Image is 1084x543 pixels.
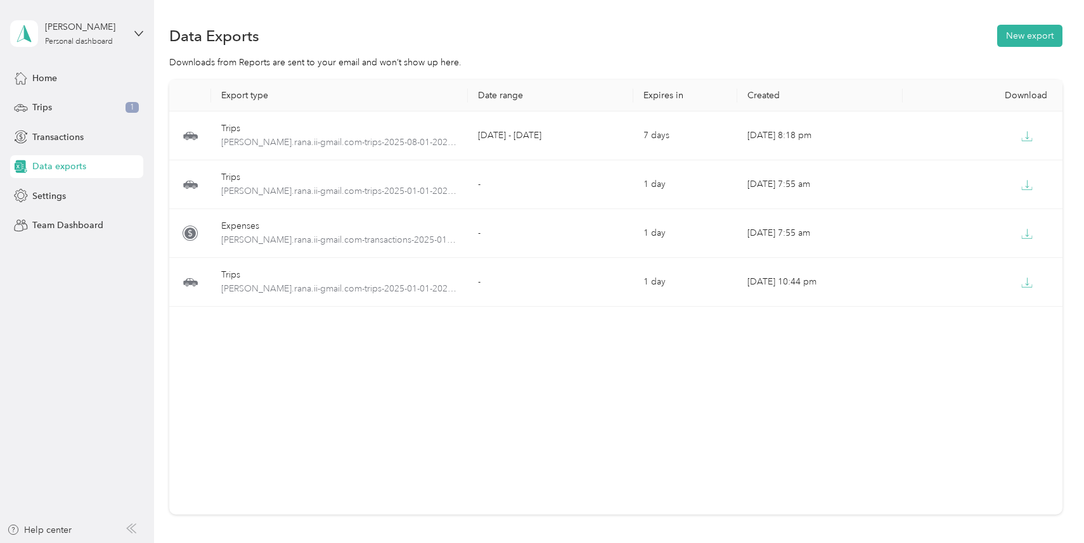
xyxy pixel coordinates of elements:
span: Team Dashboard [32,219,103,232]
iframe: Everlance-gr Chat Button Frame [1013,472,1084,543]
span: mike.rana.ii-gmail.com-trips-2025-08-01-2025-08-31.csv [221,136,458,150]
div: Download [913,90,1058,101]
button: New export [997,25,1062,47]
td: - [468,160,633,209]
td: - [468,209,633,258]
div: Trips [221,268,458,282]
span: mike.rana.ii-gmail.com-transactions-2025-01-01-2025-08-24.xlsx [221,233,458,247]
span: Trips [32,101,52,114]
div: Personal dashboard [45,38,113,46]
th: Export type [211,80,468,112]
td: [DATE] - [DATE] [468,112,633,160]
span: mike.rana.ii-gmail.com-trips-2025-01-01-2025-08-23.csv [221,282,458,296]
td: - [468,258,633,307]
div: Trips [221,122,458,136]
span: mike.rana.ii-gmail.com-trips-2025-01-01-2025-08-24.xlsx [221,184,458,198]
div: [PERSON_NAME] [45,20,124,34]
span: 1 [126,102,139,113]
td: 1 day [633,160,737,209]
div: Trips [221,170,458,184]
span: Settings [32,189,66,203]
span: Home [32,72,57,85]
td: [DATE] 8:18 pm [737,112,903,160]
th: Created [737,80,903,112]
th: Expires in [633,80,737,112]
th: Date range [468,80,633,112]
td: [DATE] 10:44 pm [737,258,903,307]
td: 1 day [633,258,737,307]
td: 7 days [633,112,737,160]
td: 1 day [633,209,737,258]
span: Transactions [32,131,84,144]
td: [DATE] 7:55 am [737,160,903,209]
div: Expenses [221,219,458,233]
button: Help center [7,523,72,537]
h1: Data Exports [169,29,259,42]
div: Downloads from Reports are sent to your email and won’t show up here. [169,56,1062,69]
td: [DATE] 7:55 am [737,209,903,258]
span: Data exports [32,160,86,173]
